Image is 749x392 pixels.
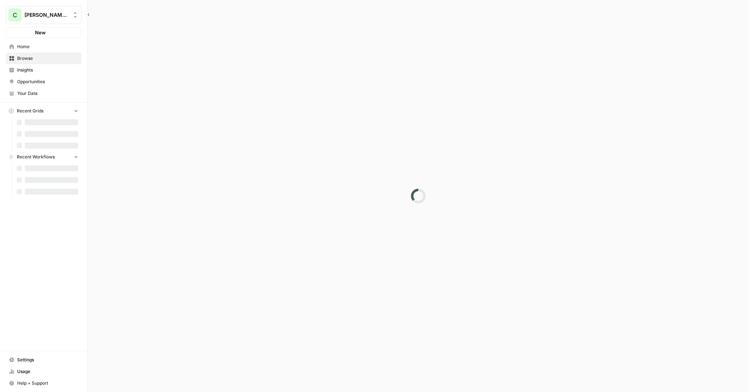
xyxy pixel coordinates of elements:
span: Recent Grids [17,108,43,114]
a: Usage [6,366,81,377]
span: Settings [17,357,78,363]
span: Your Data [17,90,78,97]
span: Help + Support [17,380,78,387]
a: Settings [6,354,81,366]
a: Browse [6,53,81,64]
button: Recent Workflows [6,151,81,162]
a: Opportunities [6,76,81,88]
span: [PERSON_NAME]'s Workspace [24,11,69,19]
span: Recent Workflows [17,154,55,160]
button: New [6,27,81,38]
a: Home [6,41,81,53]
span: Opportunities [17,78,78,85]
a: Your Data [6,88,81,99]
span: New [35,29,46,36]
button: Help + Support [6,377,81,389]
span: Usage [17,368,78,375]
span: Browse [17,55,78,62]
a: Insights [6,64,81,76]
span: Home [17,43,78,50]
span: C [13,11,17,19]
span: Insights [17,67,78,73]
button: Workspace: Chris's Workspace [6,6,81,24]
button: Recent Grids [6,105,81,116]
